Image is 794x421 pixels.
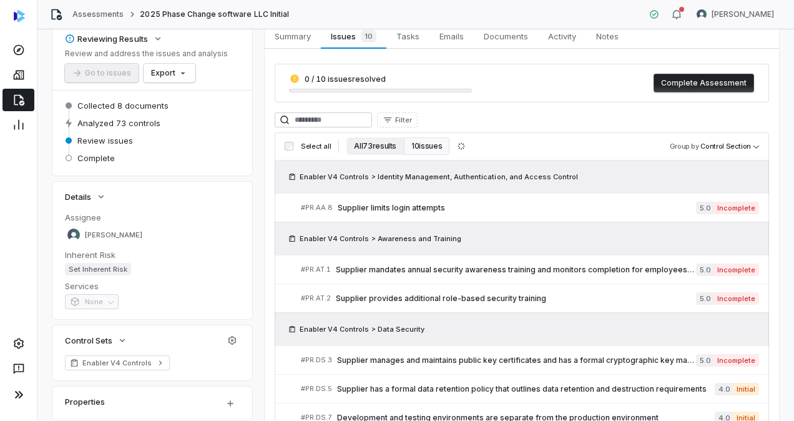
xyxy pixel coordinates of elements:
[395,116,412,125] span: Filter
[434,28,469,44] span: Emails
[301,355,332,365] span: # PR.DS.3
[337,384,715,394] span: Supplier has a formal data retention policy that outlines data retention and destruction requirem...
[65,212,240,223] dt: Assignee
[713,202,759,214] span: Incomplete
[670,142,699,151] span: Group by
[285,142,293,151] input: Select all
[404,137,449,155] button: 10 issues
[61,329,131,352] button: Control Sets
[733,383,759,395] span: Initial
[689,5,782,24] button: REKHA KOTHANDARAMAN avatar[PERSON_NAME]
[14,10,25,22] img: svg%3e
[300,172,578,182] span: Enabler V4 Controls > Identity Management, Authentication, and Access Control
[479,28,533,44] span: Documents
[301,194,759,222] a: #PR.AA.8Supplier limits login attempts5.0Incomplete
[65,191,91,202] span: Details
[377,112,418,127] button: Filter
[336,265,696,275] span: Supplier mandates annual security awareness training and monitors completion for employees, contr...
[715,383,733,395] span: 4.0
[82,358,152,368] span: Enabler V4 Controls
[301,346,759,374] a: #PR.DS.3Supplier manages and maintains public key certificates and has a formal cryptographic key...
[697,9,707,19] img: REKHA KOTHANDARAMAN avatar
[338,203,696,213] span: Supplier limits login attempts
[336,294,696,304] span: Supplier provides additional role-based security training
[77,117,160,129] span: Analyzed 73 controls
[696,264,713,276] span: 5.0
[301,255,759,284] a: #PR.AT.1Supplier mandates annual security awareness training and monitors completion for employee...
[77,100,169,111] span: Collected 8 documents
[300,324,424,334] span: Enabler V4 Controls > Data Security
[301,375,759,403] a: #PR.DS.5Supplier has a formal data retention policy that outlines data retention and destruction ...
[67,229,80,241] img: REKHA KOTHANDARAMAN avatar
[391,28,424,44] span: Tasks
[337,355,696,365] span: Supplier manages and maintains public key certificates and has a formal cryptographic key managem...
[65,355,170,370] a: Enabler V4 Controls
[140,9,289,19] span: 2025 Phase Change software LLC Initial
[713,354,759,367] span: Incomplete
[361,30,376,42] span: 10
[65,33,148,44] div: Reviewing Results
[712,9,774,19] span: [PERSON_NAME]
[346,137,404,155] button: All 73 results
[326,27,381,45] span: Issues
[65,249,240,260] dt: Inherent Risk
[77,135,133,146] span: Review issues
[654,74,754,92] button: Complete Assessment
[301,142,331,151] span: Select all
[543,28,581,44] span: Activity
[696,202,713,214] span: 5.0
[144,64,195,82] button: Export
[65,263,131,275] span: Set Inherent Risk
[65,49,228,59] p: Review and address the issues and analysis
[61,186,110,208] button: Details
[72,9,124,19] a: Assessments
[713,264,759,276] span: Incomplete
[77,152,115,164] span: Complete
[301,203,333,212] span: # PR.AA.8
[301,265,331,274] span: # PR.AT.1
[713,292,759,305] span: Incomplete
[61,27,167,50] button: Reviewing Results
[696,354,713,367] span: 5.0
[696,292,713,305] span: 5.0
[270,28,316,44] span: Summary
[305,74,386,84] span: 0 / 10 issues resolved
[301,384,332,394] span: # PR.DS.5
[65,335,112,346] span: Control Sets
[85,230,142,240] span: [PERSON_NAME]
[300,234,461,244] span: Enabler V4 Controls > Awareness and Training
[591,28,624,44] span: Notes
[301,294,331,303] span: # PR.AT.2
[301,284,759,312] a: #PR.AT.2Supplier provides additional role-based security training5.0Incomplete
[65,280,240,292] dt: Services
